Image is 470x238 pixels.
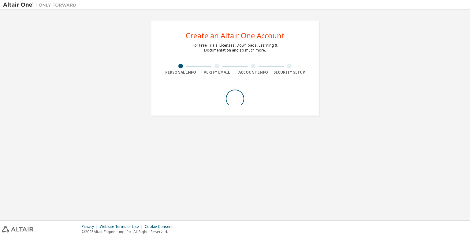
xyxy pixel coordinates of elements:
p: © 2025 Altair Engineering, Inc. All Rights Reserved. [82,229,176,234]
div: Account Info [235,70,271,75]
div: Privacy [82,224,100,229]
div: Website Terms of Use [100,224,145,229]
div: Security Setup [271,70,308,75]
div: Cookie Consent [145,224,176,229]
img: altair_logo.svg [2,226,33,232]
div: For Free Trials, Licenses, Downloads, Learning & Documentation and so much more. [192,43,278,53]
div: Personal Info [162,70,199,75]
img: Altair One [3,2,80,8]
div: Create an Altair One Account [186,32,285,39]
div: Verify Email [199,70,235,75]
